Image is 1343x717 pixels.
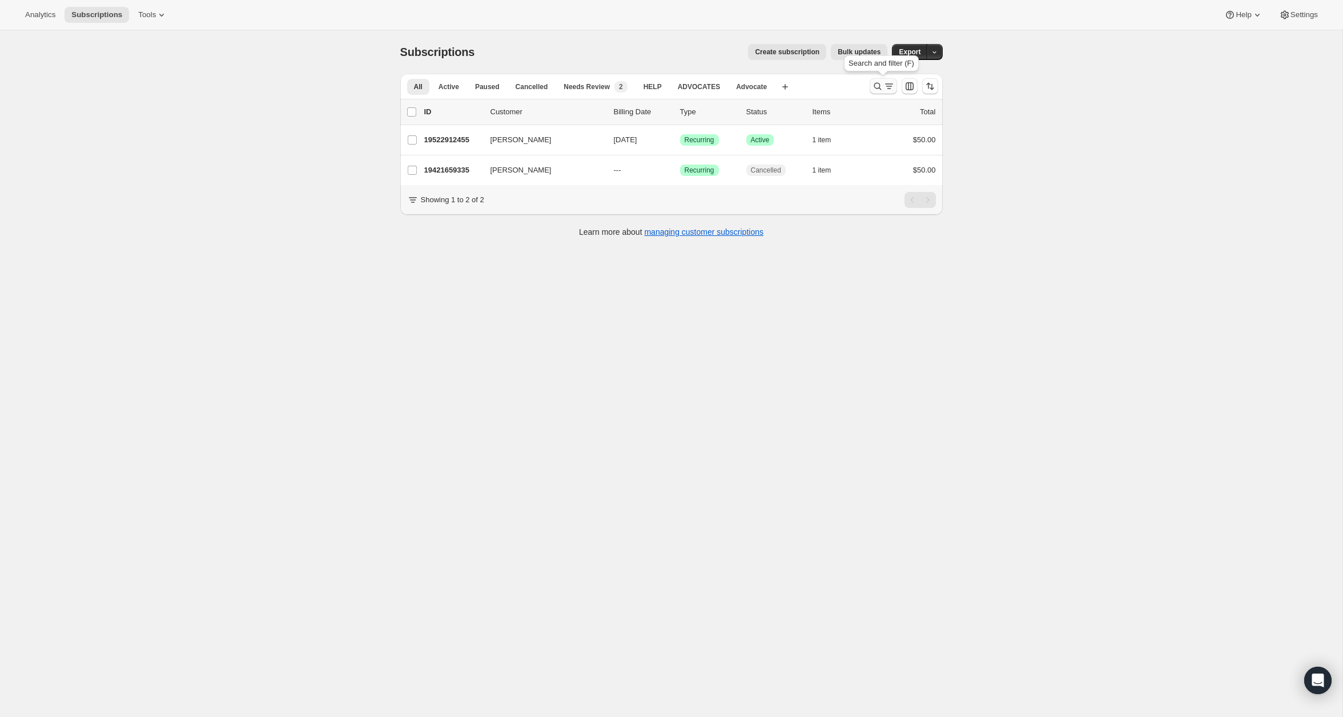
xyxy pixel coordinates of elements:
[920,106,935,118] p: Total
[424,106,936,118] div: IDCustomerBilling DateTypeStatusItemsTotal
[913,166,936,174] span: $50.00
[755,47,819,57] span: Create subscription
[579,226,763,238] p: Learn more about
[644,82,662,91] span: HELP
[736,82,767,91] span: Advocate
[685,135,714,145] span: Recurring
[813,166,831,175] span: 1 item
[1236,10,1251,19] span: Help
[922,78,938,94] button: Sort the results
[25,10,55,19] span: Analytics
[131,7,174,23] button: Tools
[870,78,897,94] button: Search and filter results
[913,135,936,144] span: $50.00
[813,162,844,178] button: 1 item
[475,82,500,91] span: Paused
[400,46,475,58] span: Subscriptions
[424,106,481,118] p: ID
[614,106,671,118] p: Billing Date
[614,135,637,144] span: [DATE]
[138,10,156,19] span: Tools
[71,10,122,19] span: Subscriptions
[680,106,737,118] div: Type
[490,165,552,176] span: [PERSON_NAME]
[902,78,918,94] button: Customize table column order and visibility
[904,192,936,208] nav: Pagination
[831,44,887,60] button: Bulk updates
[484,161,598,179] button: [PERSON_NAME]
[484,131,598,149] button: [PERSON_NAME]
[424,132,936,148] div: 19522912455[PERSON_NAME][DATE]SuccessRecurringSuccessActive1 item$50.00
[614,166,621,174] span: ---
[490,134,552,146] span: [PERSON_NAME]
[813,132,844,148] button: 1 item
[1217,7,1269,23] button: Help
[751,166,781,175] span: Cancelled
[748,44,826,60] button: Create subscription
[1290,10,1318,19] span: Settings
[838,47,880,57] span: Bulk updates
[424,165,481,176] p: 19421659335
[439,82,459,91] span: Active
[644,227,763,237] a: managing customer subscriptions
[678,82,720,91] span: ADVOCATES
[65,7,129,23] button: Subscriptions
[490,106,605,118] p: Customer
[746,106,803,118] p: Status
[564,82,610,91] span: Needs Review
[776,79,794,95] button: Create new view
[1272,7,1325,23] button: Settings
[424,162,936,178] div: 19421659335[PERSON_NAME]---SuccessRecurringCancelled1 item$50.00
[751,135,770,145] span: Active
[421,194,484,206] p: Showing 1 to 2 of 2
[619,82,623,91] span: 2
[813,135,831,145] span: 1 item
[899,47,920,57] span: Export
[18,7,62,23] button: Analytics
[516,82,548,91] span: Cancelled
[892,44,927,60] button: Export
[1304,667,1332,694] div: Open Intercom Messenger
[813,106,870,118] div: Items
[424,134,481,146] p: 19522912455
[414,82,423,91] span: All
[685,166,714,175] span: Recurring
